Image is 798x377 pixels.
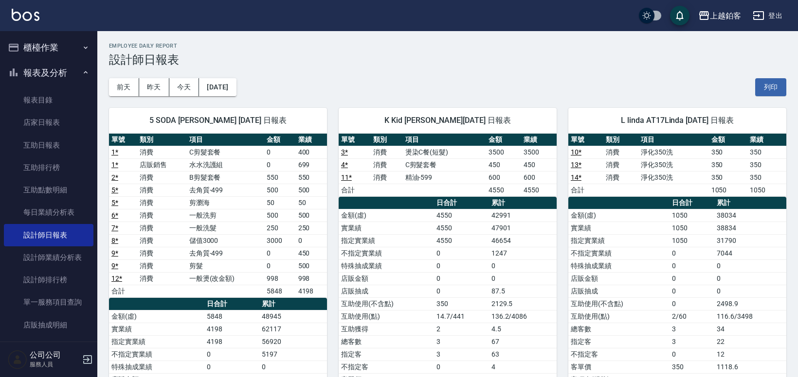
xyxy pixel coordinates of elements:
td: 350 [709,146,748,158]
td: 消費 [137,234,186,247]
h5: 公司公司 [30,350,79,360]
td: 62117 [259,323,327,335]
td: 店販金額 [568,272,670,285]
td: 250 [296,222,327,234]
td: 不指定實業績 [109,348,204,360]
th: 累計 [489,197,557,209]
td: 0 [259,360,327,373]
td: 合計 [109,285,137,297]
th: 單號 [109,134,137,146]
td: C剪髮套餐 [403,158,486,171]
td: 12 [714,348,786,360]
td: 消費 [603,171,638,184]
a: 互助點數明細 [4,179,93,201]
button: 櫃檯作業 [4,35,93,60]
td: 31790 [714,234,786,247]
h3: 設計師日報表 [109,53,786,67]
td: 客單價 [568,360,670,373]
td: 1247 [489,247,557,259]
th: 項目 [638,134,708,146]
td: 350 [709,158,748,171]
td: 38034 [714,209,786,222]
td: 指定實業績 [339,234,434,247]
td: 實業績 [568,222,670,234]
td: 4550 [521,184,557,196]
td: 14.7/441 [434,310,489,323]
button: 登出 [749,7,786,25]
td: 450 [521,158,557,171]
td: 0 [434,272,489,285]
td: 去角質-499 [187,247,265,259]
td: 550 [296,171,327,184]
td: 4198 [204,323,259,335]
td: 1050 [747,184,786,196]
td: 剪瀏海 [187,196,265,209]
td: 1050 [670,234,714,247]
td: 0 [714,259,786,272]
td: 消費 [603,158,638,171]
td: 50 [264,196,295,209]
td: 0 [489,272,557,285]
td: 不指定客 [339,360,434,373]
td: 600 [486,171,522,184]
td: 350 [747,158,786,171]
td: 4198 [296,285,327,297]
td: 水水洗護組 [187,158,265,171]
th: 日合計 [670,197,714,209]
td: 不指定客 [568,348,670,360]
td: 87.5 [489,285,557,297]
td: 5197 [259,348,327,360]
th: 日合計 [434,197,489,209]
td: 淨化350洗 [638,158,708,171]
td: 5848 [204,310,259,323]
td: 400 [296,146,327,158]
td: 指定客 [339,348,434,360]
td: 0 [434,285,489,297]
td: 0 [670,247,714,259]
td: 63 [489,348,557,360]
th: 項目 [403,134,486,146]
td: 0 [296,234,327,247]
a: 單一服務項目查詢 [4,291,93,313]
td: 店販銷售 [137,158,186,171]
td: 500 [296,259,327,272]
td: 500 [296,184,327,196]
td: 0 [489,259,557,272]
th: 類別 [603,134,638,146]
td: 消費 [371,146,403,158]
th: 類別 [371,134,403,146]
td: 消費 [137,272,186,285]
a: 互助日報表 [4,134,93,156]
td: 42991 [489,209,557,222]
a: 設計師業績分析表 [4,246,93,269]
td: 2498.9 [714,297,786,310]
td: 指定實業績 [109,335,204,348]
td: 350 [747,146,786,158]
td: 一般洗髮 [187,222,265,234]
td: 指定實業績 [568,234,670,247]
td: 0 [714,285,786,297]
td: 消費 [137,222,186,234]
div: 上越鉑客 [710,10,741,22]
td: 550 [264,171,295,184]
td: 5848 [264,285,295,297]
td: 互助使用(點) [568,310,670,323]
td: 1118.6 [714,360,786,373]
button: 今天 [169,78,199,96]
td: 一般洗剪 [187,209,265,222]
td: 0 [670,297,714,310]
td: 1050 [670,209,714,222]
td: 合計 [568,184,603,196]
td: 0 [670,259,714,272]
td: 46654 [489,234,557,247]
td: 去角質-499 [187,184,265,196]
th: 單號 [568,134,603,146]
td: C剪髮套餐 [187,146,265,158]
span: 5 SODA [PERSON_NAME] [DATE] 日報表 [121,116,315,125]
td: 47901 [489,222,557,234]
th: 金額 [486,134,522,146]
td: 消費 [371,158,403,171]
td: 0 [264,158,295,171]
td: 1050 [670,222,714,234]
td: 500 [296,209,327,222]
